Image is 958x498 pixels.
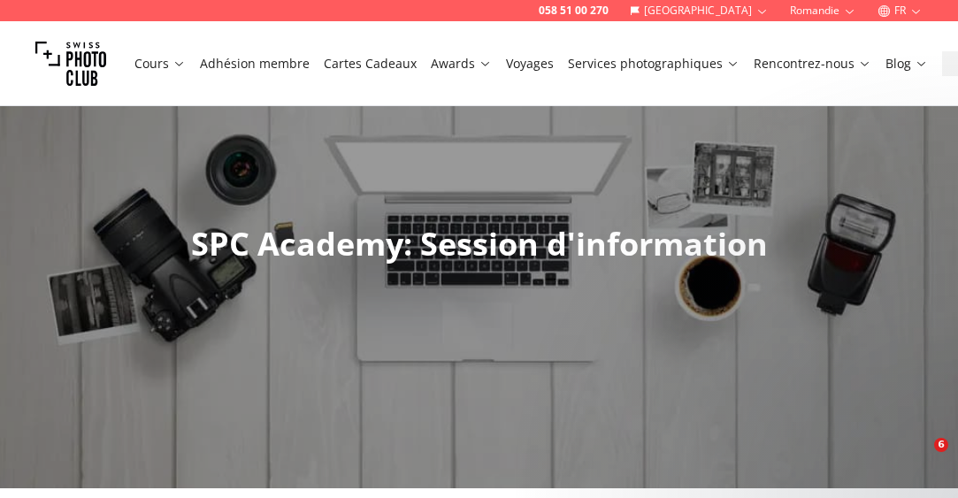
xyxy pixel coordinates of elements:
button: Rencontrez-nous [747,51,878,76]
button: Adhésion membre [193,51,317,76]
a: 058 51 00 270 [539,4,609,18]
span: SPC Academy: Session d'information [191,222,768,265]
a: Voyages [506,55,554,73]
button: Voyages [499,51,561,76]
a: Cartes Cadeaux [324,55,417,73]
a: Adhésion membre [200,55,310,73]
a: Cours [134,55,186,73]
a: Rencontrez-nous [754,55,871,73]
img: Swiss photo club [35,28,106,99]
a: Blog [885,55,928,73]
button: Awards [424,51,499,76]
button: Cours [127,51,193,76]
button: Services photographiques [561,51,747,76]
a: Services photographiques [568,55,740,73]
a: Awards [431,55,492,73]
button: Blog [878,51,935,76]
button: Cartes Cadeaux [317,51,424,76]
span: 6 [934,438,948,452]
iframe: Intercom live chat [898,438,940,480]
